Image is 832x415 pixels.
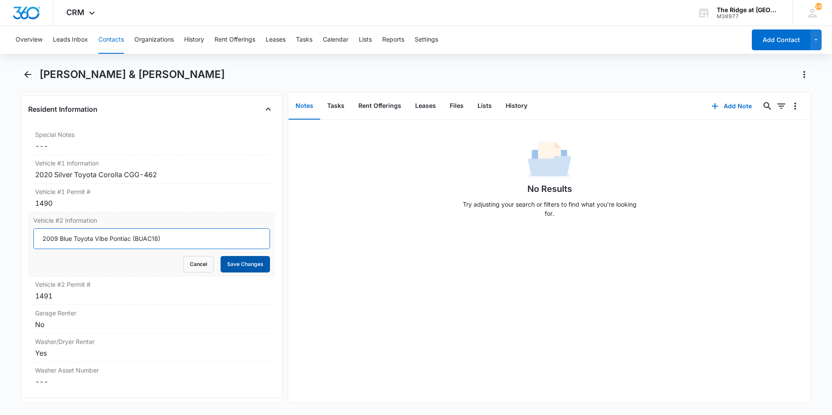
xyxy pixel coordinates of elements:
[760,99,774,113] button: Search...
[815,3,822,10] div: notifications count
[35,376,268,387] dd: ---
[35,159,268,168] label: Vehicle #1 Information
[53,26,88,54] button: Leads Inbox
[320,93,351,120] button: Tasks
[221,256,270,272] button: Save Changes
[35,130,268,139] label: Special Notes
[16,26,42,54] button: Overview
[28,184,275,212] div: Vehicle #1 Permit #1490
[35,280,268,289] label: Vehicle #2 Permit #
[33,228,270,249] input: Vehicle #2 Information
[28,362,275,390] div: Washer Asset Number---
[35,141,268,151] dd: ---
[261,102,275,116] button: Close
[98,26,124,54] button: Contacts
[527,182,572,195] h1: No Results
[35,198,268,208] div: 1490
[458,200,640,218] p: Try adjusting your search or filters to find what you’re looking for.
[266,26,286,54] button: Leases
[35,319,268,330] div: No
[382,26,404,54] button: Reports
[28,126,275,155] div: Special Notes---
[408,93,443,120] button: Leases
[289,93,320,120] button: Notes
[35,348,268,358] div: Yes
[774,99,788,113] button: Filters
[528,139,571,182] img: No Data
[351,93,408,120] button: Rent Offerings
[35,337,268,346] label: Washer/Dryer Renter
[28,155,275,184] div: Vehicle #1 Information2020 Silver Toyota Corolla CGG-462
[788,99,802,113] button: Overflow Menu
[797,68,811,81] button: Actions
[323,26,348,54] button: Calendar
[359,26,372,54] button: Lists
[717,13,780,19] div: account id
[134,26,174,54] button: Organizations
[296,26,312,54] button: Tasks
[35,291,268,301] div: 1491
[184,26,204,54] button: History
[214,26,255,54] button: Rent Offerings
[28,104,97,114] h4: Resident Information
[717,6,780,13] div: account name
[752,29,810,50] button: Add Contact
[471,93,499,120] button: Lists
[183,256,214,272] button: Cancel
[415,26,438,54] button: Settings
[28,276,275,305] div: Vehicle #2 Permit #1491
[35,187,268,196] label: Vehicle #1 Permit #
[66,8,84,17] span: CRM
[28,334,275,362] div: Washer/Dryer RenterYes
[21,68,34,81] button: Back
[39,68,225,81] h1: [PERSON_NAME] & [PERSON_NAME]
[33,216,270,225] label: Vehicle #2 Information
[35,366,268,375] label: Washer Asset Number
[35,308,268,318] label: Garage Renter
[28,305,275,334] div: Garage RenterNo
[815,3,822,10] span: 108
[443,93,471,120] button: Files
[703,96,760,117] button: Add Note
[35,169,268,180] div: 2020 Silver Toyota Corolla CGG-462
[499,93,534,120] button: History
